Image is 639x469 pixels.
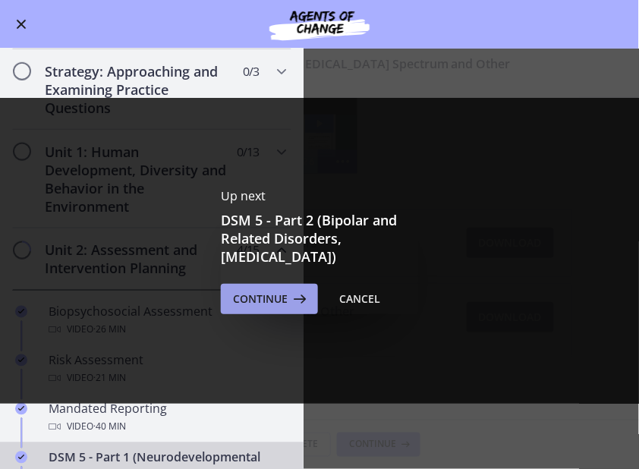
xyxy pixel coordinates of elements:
[243,62,259,80] span: 0 / 3
[221,211,418,266] h3: DSM 5 - Part 2 (Bipolar and Related Disorders, [MEDICAL_DATA])
[305,17,334,35] button: Play Video: cmseadc4lpnc72iv6tpg.mp4
[221,187,418,205] p: Up next
[45,62,230,117] h2: Strategy: Approaching and Examining Practice Questions
[309,52,322,76] div: Playbar
[93,418,126,436] span: · 40 min
[329,52,357,76] button: Show more buttons
[49,418,285,436] div: Video
[327,284,392,314] button: Cancel
[15,403,27,415] i: Completed
[15,452,27,464] i: Completed
[339,290,380,308] div: Cancel
[49,400,285,436] div: Mandated Reporting
[228,6,411,42] img: Agents of Change Social Work Test Prep
[233,290,288,308] span: Continue
[12,15,30,33] button: Enable menu
[221,284,318,314] button: Continue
